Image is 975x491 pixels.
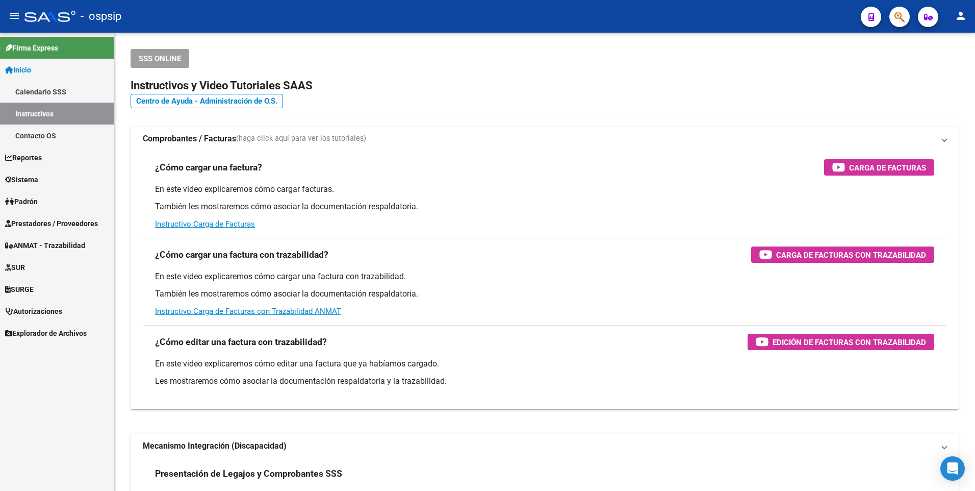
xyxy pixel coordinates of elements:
h3: ¿Cómo cargar una factura con trazabilidad? [155,248,328,262]
p: También les mostraremos cómo asociar la documentación respaldatoria. [155,288,934,300]
span: Inicio [5,64,31,76]
span: - ospsip [81,5,121,28]
button: Edición de Facturas con Trazabilidad [748,334,934,350]
span: Carga de Facturas con Trazabilidad [776,249,926,261]
h3: ¿Cómo editar una factura con trazabilidad? [155,335,327,349]
span: Sistema [5,174,38,185]
span: Autorizaciones [5,306,62,317]
mat-icon: person [955,10,967,22]
span: Edición de Facturas con Trazabilidad [773,336,926,349]
button: Carga de Facturas con Trazabilidad [751,247,934,263]
p: En este video explicaremos cómo cargar una factura con trazabilidad. [155,271,934,282]
span: ANMAT - Trazabilidad [5,240,85,251]
h2: Instructivos y Video Tutoriales SAAS [131,76,959,95]
span: Firma Express [5,42,58,54]
mat-expansion-panel-header: Mecanismo Integración (Discapacidad) [131,434,959,458]
div: Open Intercom Messenger [940,456,965,481]
span: (haga click aquí para ver los tutoriales) [236,133,366,144]
a: Instructivo Carga de Facturas con Trazabilidad ANMAT [155,307,341,316]
span: Explorador de Archivos [5,328,87,339]
div: Comprobantes / Facturas(haga click aquí para ver los tutoriales) [131,151,959,409]
p: También les mostraremos cómo asociar la documentación respaldatoria. [155,201,934,212]
span: SSS ONLINE [139,54,181,63]
a: Centro de Ayuda - Administración de O.S. [131,94,283,108]
strong: Mecanismo Integración (Discapacidad) [143,440,287,452]
mat-expansion-panel-header: Comprobantes / Facturas(haga click aquí para ver los tutoriales) [131,127,959,151]
span: Padrón [5,196,38,207]
mat-icon: menu [8,10,20,22]
a: Instructivo Carga de Facturas [155,219,255,229]
strong: Comprobantes / Facturas [143,133,236,144]
h3: ¿Cómo cargar una factura? [155,160,262,175]
span: Carga de Facturas [849,161,926,174]
span: SURGE [5,284,34,295]
p: En este video explicaremos cómo editar una factura que ya habíamos cargado. [155,358,934,370]
p: Les mostraremos cómo asociar la documentación respaldatoria y la trazabilidad. [155,376,934,387]
button: Carga de Facturas [824,159,934,176]
p: En este video explicaremos cómo cargar facturas. [155,184,934,195]
span: Reportes [5,152,42,163]
h3: Presentación de Legajos y Comprobantes SSS [155,467,342,481]
button: SSS ONLINE [131,49,189,68]
span: Prestadores / Proveedores [5,218,98,229]
span: SUR [5,262,25,273]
